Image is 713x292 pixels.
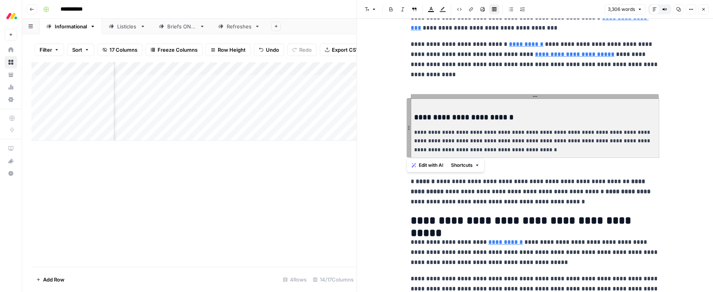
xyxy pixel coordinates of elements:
button: Help + Support [5,167,17,180]
button: Undo [254,44,284,56]
div: 4 Rows [280,273,310,286]
button: Redo [287,44,317,56]
a: Informational [40,19,102,34]
button: Freeze Columns [146,44,203,56]
div: Informational [55,23,87,30]
div: Briefs ONLY [167,23,196,30]
a: Usage [5,81,17,93]
button: Edit with AI [409,160,446,170]
a: Refreshes [212,19,267,34]
a: Listicles [102,19,152,34]
span: Redo [299,46,312,54]
a: Your Data [5,68,17,81]
button: Filter [35,44,64,56]
img: Monday.com Logo [5,9,19,23]
button: Add Row [31,273,69,286]
span: 17 Columns [109,46,137,54]
button: Row Height [206,44,251,56]
a: Briefs ONLY [152,19,212,34]
span: Shortcuts [451,162,473,169]
span: Add Row [43,276,64,283]
button: Shortcuts [448,160,483,170]
a: AirOps Academy [5,142,17,155]
div: Listicles [117,23,137,30]
span: Freeze Columns [158,46,198,54]
span: 3,306 words [608,6,635,13]
span: Sort [72,46,82,54]
a: Home [5,44,17,56]
div: Refreshes [227,23,252,30]
span: Row Height [218,46,246,54]
button: Workspace: Monday.com [5,6,17,26]
a: Settings [5,93,17,106]
button: Sort [67,44,94,56]
button: 17 Columns [97,44,142,56]
button: 3,306 words [604,4,645,14]
div: 14/17 Columns [310,273,357,286]
a: Browse [5,56,17,68]
span: Export CSV [332,46,359,54]
span: Edit with AI [419,162,443,169]
button: Export CSV [320,44,364,56]
button: What's new? [5,155,17,167]
span: Filter [40,46,52,54]
span: Undo [266,46,279,54]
